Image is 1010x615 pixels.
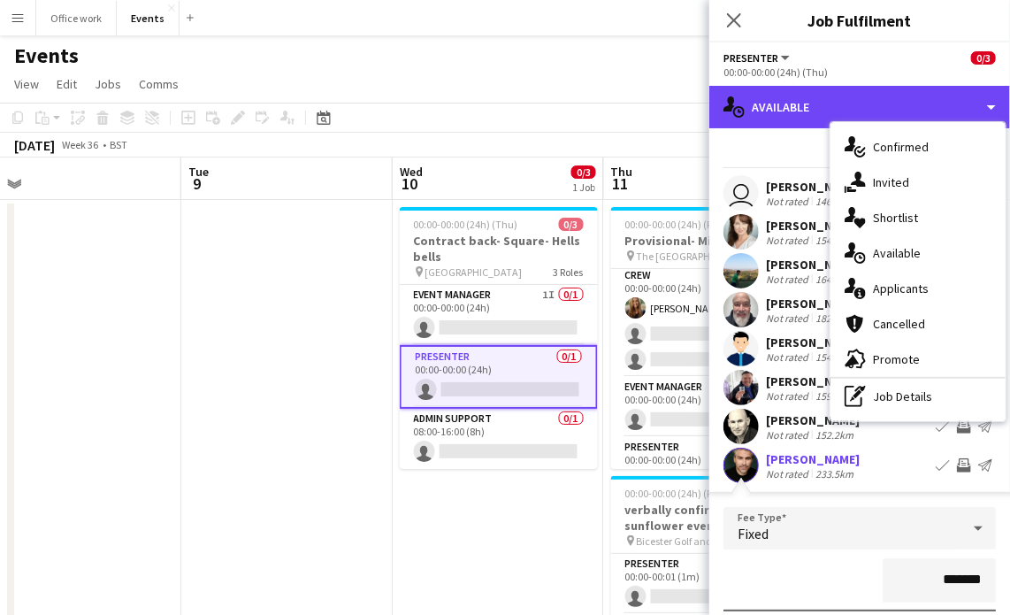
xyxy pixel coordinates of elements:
a: Comms [132,73,186,96]
div: [PERSON_NAME] [766,218,860,234]
div: Not rated [766,467,812,480]
span: Bicester Golf and spa [637,534,731,548]
span: 10 [397,173,423,194]
app-card-role: Presenter1I0/100:00-00:01 (1m) [611,554,809,614]
div: 1 Job [572,181,595,194]
div: Applicants [830,271,1006,306]
div: Not rated [766,234,812,247]
div: [PERSON_NAME] [766,257,860,273]
h1: Events [14,42,79,69]
div: Not rated [766,428,812,442]
div: 182.9km [812,311,857,325]
div: 152.2km [812,428,857,442]
div: 154.7km [812,234,857,247]
div: [PERSON_NAME] [766,451,860,467]
app-job-card: 00:00-00:00 (24h) (Fri)2/5Provisional- Mitsubishi- Eden The [GEOGRAPHIC_DATA]3 RolesCrew1I1/300:0... [611,207,809,469]
app-card-role: Event Manager1I0/100:00-00:00 (24h) [611,377,809,437]
app-job-card: 00:00-00:00 (24h) (Thu)0/3Contract back- Square- Hells bells [GEOGRAPHIC_DATA]3 RolesEvent Manage... [400,207,598,469]
div: 233.5km [812,467,857,480]
div: Not rated [766,389,812,403]
span: 00:00-00:00 (24h) (Thu) [414,218,518,231]
span: Jobs [95,76,121,92]
div: Available [709,86,1010,128]
span: 3 Roles [554,265,584,279]
a: Edit [50,73,84,96]
button: Office work [36,1,117,35]
span: Week 36 [58,138,103,151]
div: Not rated [766,273,812,286]
span: 0/3 [971,51,996,65]
app-card-role: Presenter1/100:00-00:00 (24h) [611,437,809,497]
div: Not rated [766,311,812,325]
span: 00:00-00:00 (24h) (Fri) [625,487,723,500]
div: Confirmed [830,129,1006,165]
app-card-role: Presenter0/100:00-00:00 (24h) [400,345,598,409]
div: 00:00-00:00 (24h) (Thu) [723,65,996,79]
span: Wed [400,164,423,180]
span: The [GEOGRAPHIC_DATA] [637,250,754,263]
span: Fixed [738,525,769,542]
h3: Contract back- Square- Hells bells [400,233,598,265]
span: Comms [139,76,179,92]
button: Events [117,1,180,35]
div: [PERSON_NAME] [766,334,860,350]
div: Not rated [766,350,812,364]
div: [PERSON_NAME] [766,179,860,195]
div: Not rated [766,195,812,208]
div: 164.9km [812,273,857,286]
div: Available [830,235,1006,271]
div: 159km [812,389,849,403]
div: [PERSON_NAME] [766,412,860,428]
div: Job Details [830,379,1006,414]
span: [GEOGRAPHIC_DATA] [425,265,523,279]
app-card-role: Event Manager1I0/100:00-00:00 (24h) [400,285,598,345]
span: Tue [188,164,209,180]
div: Invited [830,165,1006,200]
h3: verbally confirmed- sunflower events- school sports day [611,502,809,534]
span: Thu [611,164,633,180]
div: [DATE] [14,136,55,154]
span: 9 [186,173,209,194]
app-card-role: Crew1I1/300:00-00:00 (24h)[PERSON_NAME] [611,265,809,377]
div: [PERSON_NAME] [766,296,860,311]
h3: Provisional- Mitsubishi- Eden [611,233,809,249]
div: BST [110,138,127,151]
div: Shortlist [830,200,1006,235]
button: Presenter [723,51,792,65]
div: [PERSON_NAME] [766,373,860,389]
span: Presenter [723,51,778,65]
div: Promote [830,342,1006,377]
span: 0/3 [571,165,596,179]
span: 0/3 [559,218,584,231]
div: 154.9km [812,350,857,364]
span: View [14,76,39,92]
div: Cancelled [830,306,1006,342]
span: 11 [608,173,633,194]
h3: Job Fulfilment [709,9,1010,32]
span: 00:00-00:00 (24h) (Fri) [625,218,723,231]
a: Jobs [88,73,128,96]
span: Edit [57,76,77,92]
a: View [7,73,46,96]
div: 146.1km [812,195,857,208]
app-card-role: Admin Support0/108:00-16:00 (8h) [400,409,598,469]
